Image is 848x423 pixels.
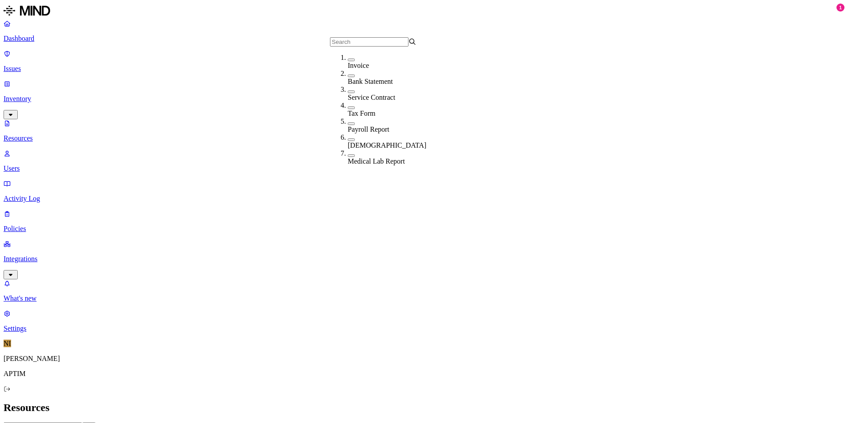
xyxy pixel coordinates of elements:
p: Settings [4,325,844,333]
div: [DEMOGRAPHIC_DATA] [348,141,434,149]
div: Invoice [348,62,434,70]
a: Inventory [4,80,844,118]
div: Bank Statement [348,78,434,86]
p: What's new [4,294,844,302]
a: What's new [4,279,844,302]
div: 1 [836,4,844,12]
div: Tax Form [348,110,434,117]
a: Resources [4,119,844,142]
div: Service Contract [348,94,434,102]
h2: Resources [4,402,844,414]
a: Activity Log [4,180,844,203]
a: Issues [4,50,844,73]
span: NI [4,340,11,347]
p: Users [4,164,844,172]
div: Payroll Report [348,125,434,133]
p: Inventory [4,95,844,103]
p: Activity Log [4,195,844,203]
a: Integrations [4,240,844,278]
p: Integrations [4,255,844,263]
p: APTIM [4,370,844,378]
a: Policies [4,210,844,233]
p: Issues [4,65,844,73]
a: MIND [4,4,844,20]
p: Dashboard [4,35,844,43]
p: Policies [4,225,844,233]
input: Search [330,37,408,47]
a: Settings [4,309,844,333]
a: Users [4,149,844,172]
div: Medical Lab Report [348,157,434,165]
a: Dashboard [4,20,844,43]
img: MIND [4,4,50,18]
p: Resources [4,134,844,142]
